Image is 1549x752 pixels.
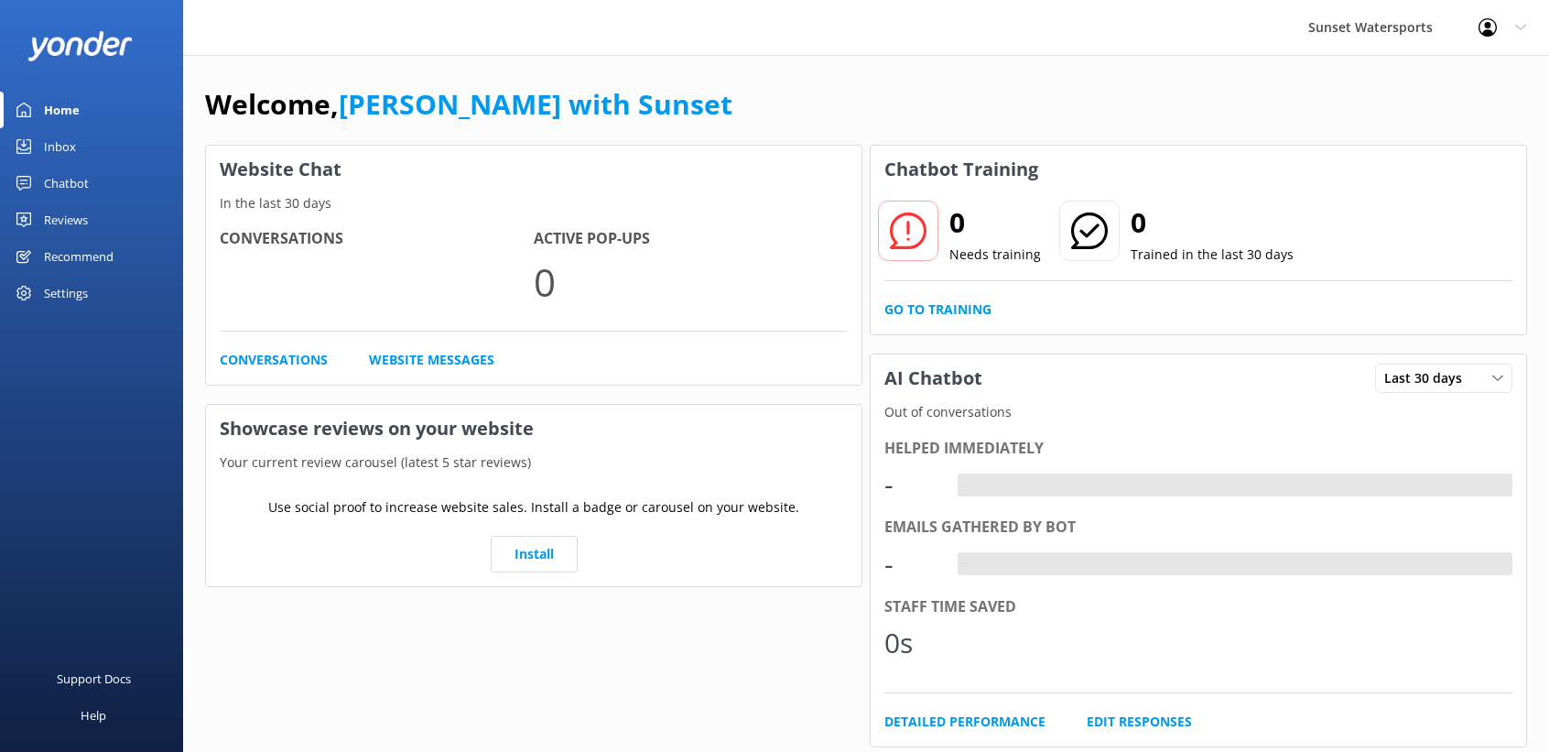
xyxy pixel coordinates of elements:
div: Help [81,697,106,734]
p: Needs training [949,245,1041,265]
p: Trained in the last 30 days [1131,245,1294,265]
a: [PERSON_NAME] with Sunset [339,85,732,123]
h3: Chatbot Training [871,146,1052,193]
a: Website Messages [369,350,494,370]
div: Helped immediately [884,437,1512,461]
a: Edit Responses [1087,712,1192,732]
a: Detailed Performance [884,712,1045,732]
div: Home [44,92,80,128]
div: Recommend [44,238,114,275]
p: 0 [534,251,848,312]
div: Inbox [44,128,76,165]
a: Conversations [220,350,328,370]
p: In the last 30 days [206,193,861,213]
p: Your current review carousel (latest 5 star reviews) [206,452,861,473]
div: Settings [44,275,88,311]
h3: Showcase reviews on your website [206,405,861,452]
h2: 0 [1131,201,1294,245]
h3: AI Chatbot [871,354,996,402]
a: Install [491,536,578,572]
div: - [884,463,939,507]
div: Reviews [44,202,88,238]
p: Out of conversations [871,402,1526,422]
div: Emails gathered by bot [884,516,1512,539]
div: Chatbot [44,165,89,202]
div: Support Docs [57,660,131,697]
h4: Active Pop-ups [534,227,848,251]
span: Last 30 days [1384,368,1473,388]
h3: Website Chat [206,146,861,193]
img: yonder-white-logo.png [27,31,133,61]
h2: 0 [949,201,1041,245]
p: Use social proof to increase website sales. Install a badge or carousel on your website. [268,497,799,518]
div: 0s [884,621,939,665]
div: - [958,474,971,497]
h4: Conversations [220,227,534,251]
h1: Welcome, [205,82,732,126]
div: - [884,542,939,586]
div: Staff time saved [884,595,1512,619]
a: Go to Training [884,300,991,320]
div: - [958,552,971,576]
